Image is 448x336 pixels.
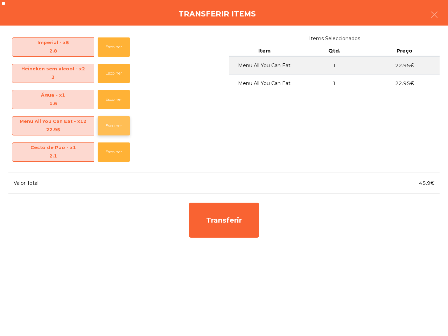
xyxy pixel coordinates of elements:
[229,74,299,92] td: Menu All You Can Eat
[229,34,440,43] span: Items Seleccionados
[189,203,259,238] div: Transferir
[12,99,94,108] div: 1.6
[12,73,94,82] div: 3
[98,142,130,162] button: Escolher
[98,116,130,135] button: Escolher
[299,74,369,92] td: 1
[178,9,256,19] h4: Transferir items
[12,65,94,82] span: Heineken sem alcool - x2
[14,180,38,186] span: Valor Total
[370,46,440,56] th: Preço
[12,152,94,160] div: 2.1
[229,56,299,75] td: Menu All You Can Eat
[98,90,130,109] button: Escolher
[12,143,94,161] span: Cesto de Pao - x1
[370,74,440,92] td: 22.95€
[12,47,94,55] div: 2.8
[12,91,94,108] span: Água - x1
[229,46,299,56] th: Item
[370,56,440,75] td: 22.95€
[98,37,130,57] button: Escolher
[12,126,94,134] div: 22.95
[12,117,94,134] span: Menu All You Can Eat - x12
[98,64,130,83] button: Escolher
[12,38,94,56] span: Imperial - x5
[299,46,369,56] th: Qtd.
[299,56,369,75] td: 1
[419,180,434,186] span: 45.9€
